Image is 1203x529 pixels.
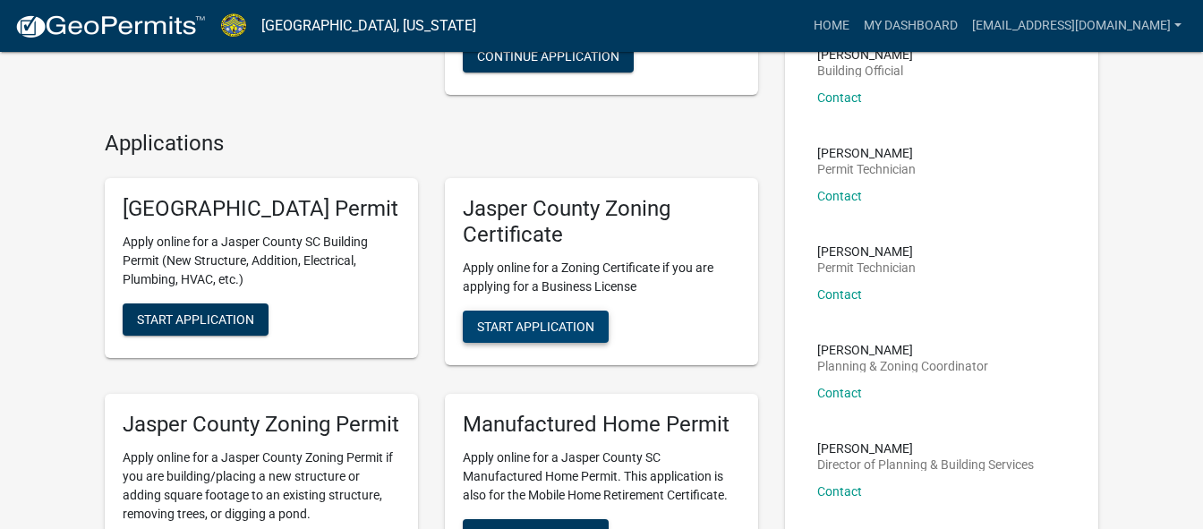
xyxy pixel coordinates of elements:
[817,90,862,105] a: Contact
[477,319,594,333] span: Start Application
[123,233,400,289] p: Apply online for a Jasper County SC Building Permit (New Structure, Addition, Electrical, Plumbin...
[137,312,254,327] span: Start Application
[817,287,862,302] a: Contact
[817,484,862,499] a: Contact
[105,131,758,157] h4: Applications
[220,13,247,38] img: Jasper County, South Carolina
[817,386,862,400] a: Contact
[817,261,916,274] p: Permit Technician
[463,40,634,73] button: Continue Application
[857,9,965,43] a: My Dashboard
[817,344,988,356] p: [PERSON_NAME]
[123,303,269,336] button: Start Application
[463,311,609,343] button: Start Application
[123,196,400,222] h5: [GEOGRAPHIC_DATA] Permit
[817,189,862,203] a: Contact
[463,448,740,505] p: Apply online for a Jasper County SC Manufactured Home Permit. This application is also for the Mo...
[817,64,913,77] p: Building Official
[123,448,400,524] p: Apply online for a Jasper County Zoning Permit if you are building/placing a new structure or add...
[817,458,1034,471] p: Director of Planning & Building Services
[817,147,916,159] p: [PERSON_NAME]
[261,11,476,41] a: [GEOGRAPHIC_DATA], [US_STATE]
[817,48,913,61] p: [PERSON_NAME]
[817,245,916,258] p: [PERSON_NAME]
[806,9,857,43] a: Home
[463,259,740,296] p: Apply online for a Zoning Certificate if you are applying for a Business License
[463,412,740,438] h5: Manufactured Home Permit
[817,442,1034,455] p: [PERSON_NAME]
[463,196,740,248] h5: Jasper County Zoning Certificate
[123,412,400,438] h5: Jasper County Zoning Permit
[817,163,916,175] p: Permit Technician
[817,360,988,372] p: Planning & Zoning Coordinator
[965,9,1189,43] a: [EMAIL_ADDRESS][DOMAIN_NAME]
